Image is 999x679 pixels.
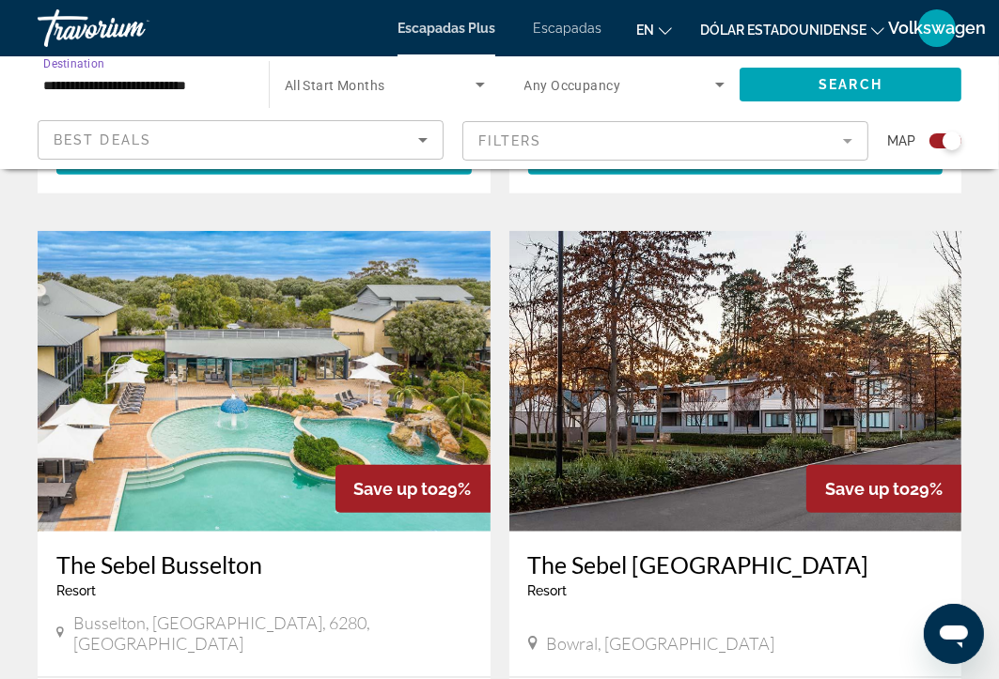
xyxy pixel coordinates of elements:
span: Resort [56,583,96,598]
span: All Start Months [285,78,385,93]
span: Bowral, [GEOGRAPHIC_DATA] [547,633,775,654]
span: Search [819,77,882,92]
mat-select: Sort by [54,129,428,151]
span: Map [887,128,915,154]
span: Save up to [354,479,439,499]
font: Dólar estadounidense [700,23,866,38]
div: 29% [806,465,961,513]
button: Cambiar idioma [636,16,672,43]
button: View Resort(1 unit) [528,141,944,175]
span: Best Deals [54,132,151,147]
a: The Sebel [GEOGRAPHIC_DATA] [528,550,944,579]
div: 29% [336,465,491,513]
button: View Resort(2 units) [56,141,472,175]
button: Filter [462,120,868,162]
a: Escapadas [533,21,601,36]
a: The Sebel Busselton [56,550,472,579]
button: Cambiar moneda [700,16,884,43]
a: Travorium [38,4,226,53]
span: Any Occupancy [524,78,621,93]
button: Search [740,68,961,101]
span: Save up to [825,479,910,499]
font: en [636,23,654,38]
span: Busselton, [GEOGRAPHIC_DATA], 6280, [GEOGRAPHIC_DATA] [73,612,471,654]
span: Destination [43,57,104,70]
iframe: Botón para iniciar la ventana de mensajería [924,604,984,664]
img: ii_bub1.jpg [38,231,491,532]
a: Escapadas Plus [398,21,495,36]
span: Resort [528,583,568,598]
img: ii_gmw1.jpg [509,231,962,532]
font: Volkswagen [888,18,986,38]
button: Menú de usuario [913,8,961,48]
